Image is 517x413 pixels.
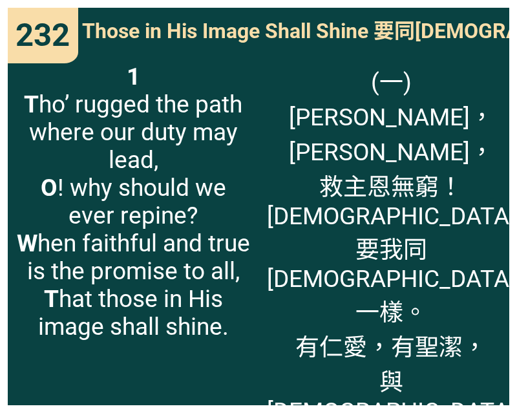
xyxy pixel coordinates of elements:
b: T [24,90,39,118]
b: 1 [127,63,140,90]
span: ho’ rugged the path where our duty may lead, ! why should we ever repine? hen faithful and true i... [16,63,250,341]
span: 232 [16,17,70,54]
b: T [44,285,59,313]
b: W [17,229,37,257]
b: O [41,174,58,202]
